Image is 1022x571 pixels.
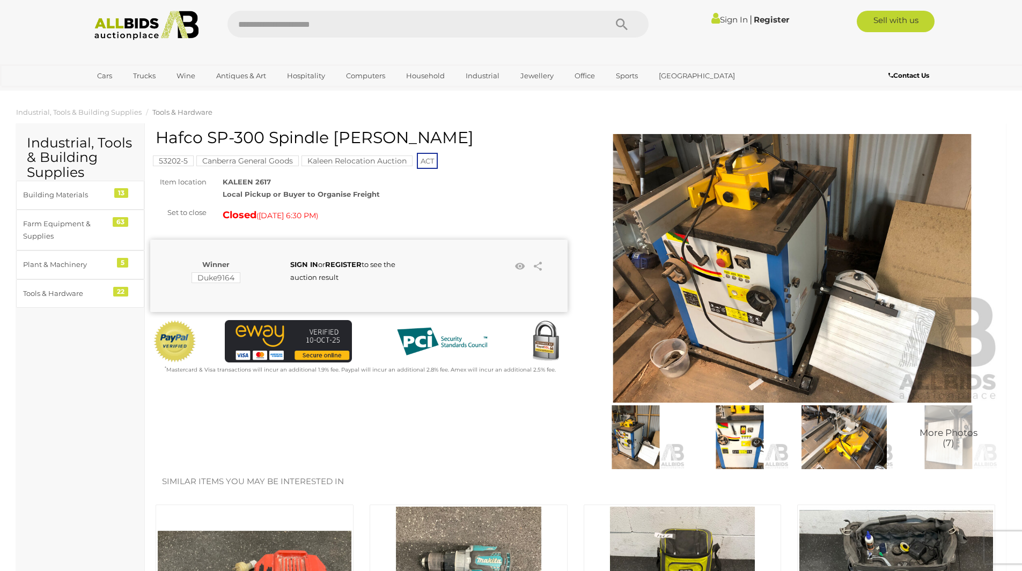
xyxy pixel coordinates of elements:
span: | [749,13,752,25]
img: Official PayPal Seal [153,320,197,363]
a: 53202-5 [153,157,194,165]
a: Tools & Hardware [152,108,212,116]
a: SIGN IN [290,260,318,269]
a: Tools & Hardware 22 [16,279,144,308]
a: Trucks [126,67,163,85]
a: Wine [170,67,202,85]
a: Register [754,14,789,25]
a: More Photos(7) [899,405,998,469]
a: Sell with us [857,11,935,32]
span: ( ) [256,211,318,220]
li: Watch this item [512,258,528,275]
strong: Closed [223,209,256,221]
a: Industrial [459,67,506,85]
a: Industrial, Tools & Building Supplies [16,108,142,116]
span: ACT [417,153,438,169]
mark: Canberra General Goods [196,155,299,166]
div: Set to close [142,206,215,219]
a: Sports [609,67,645,85]
button: Search [595,11,649,38]
div: 13 [114,188,128,198]
div: Tools & Hardware [23,287,112,300]
img: Allbids.com.au [89,11,205,40]
div: 22 [113,287,128,296]
mark: Kaleen Relocation Auction [302,155,413,166]
div: Item location [142,176,215,188]
img: PCI DSS compliant [388,320,496,363]
div: Farm Equipment & Supplies [23,218,112,243]
b: Winner [202,260,230,269]
a: Sign In [711,14,748,25]
div: Plant & Machinery [23,258,112,271]
strong: Local Pickup or Buyer to Organise Freight [223,190,380,198]
h2: Similar items you may be interested in [162,477,989,486]
strong: KALEEN 2617 [223,177,271,186]
a: Contact Us [888,70,932,81]
a: Cars [90,67,119,85]
img: Secured by Rapid SSL [524,320,567,363]
a: Farm Equipment & Supplies 63 [16,210,144,251]
img: Hafco SP-300 Spindle Moulder [586,405,685,469]
img: eWAY Payment Gateway [225,320,352,362]
a: Hospitality [280,67,332,85]
div: Building Materials [23,189,112,201]
a: Canberra General Goods [196,157,299,165]
img: Hafco SP-300 Spindle Moulder [584,134,1001,403]
div: 63 [113,217,128,227]
div: 5 [117,258,128,268]
span: [DATE] 6:30 PM [259,211,316,220]
a: Plant & Machinery 5 [16,250,144,279]
mark: Duke9164 [192,272,240,283]
a: REGISTER [325,260,362,269]
img: Hafco SP-300 Spindle Moulder [899,405,998,469]
a: Antiques & Art [209,67,273,85]
span: or to see the auction result [290,260,395,281]
b: Contact Us [888,71,929,79]
a: Household [399,67,452,85]
h2: Industrial, Tools & Building Supplies [27,136,134,180]
a: Office [568,67,602,85]
small: Mastercard & Visa transactions will incur an additional 1.9% fee. Paypal will incur an additional... [165,366,556,373]
img: Hafco SP-300 Spindle Moulder [795,405,893,469]
a: [GEOGRAPHIC_DATA] [652,67,742,85]
h1: Hafco SP-300 Spindle [PERSON_NAME] [156,129,565,146]
img: Hafco SP-300 Spindle Moulder [690,405,789,469]
mark: 53202-5 [153,155,194,166]
a: Kaleen Relocation Auction [302,157,413,165]
a: Building Materials 13 [16,181,144,209]
a: Jewellery [513,67,561,85]
a: Computers [339,67,392,85]
span: More Photos (7) [920,428,977,448]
